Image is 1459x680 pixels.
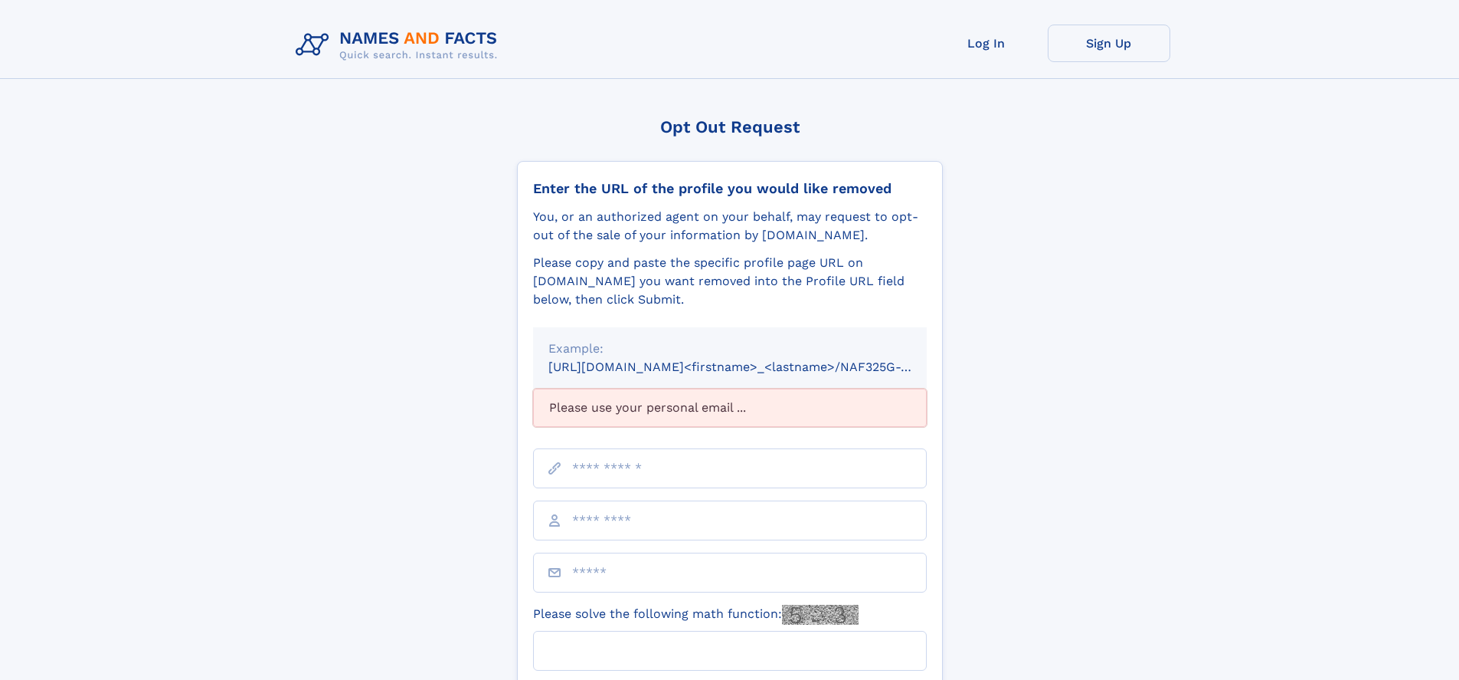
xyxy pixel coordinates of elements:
label: Please solve the following math function: [533,605,859,625]
div: Please use your personal email ... [533,389,927,427]
div: Please copy and paste the specific profile page URL on [DOMAIN_NAME] you want removed into the Pr... [533,254,927,309]
div: Opt Out Request [517,117,943,136]
img: Logo Names and Facts [290,25,510,66]
small: [URL][DOMAIN_NAME]<firstname>_<lastname>/NAF325G-xxxxxxxx [548,360,956,374]
a: Log In [925,25,1048,62]
div: Example: [548,340,911,358]
a: Sign Up [1048,25,1170,62]
div: Enter the URL of the profile you would like removed [533,180,927,197]
div: You, or an authorized agent on your behalf, may request to opt-out of the sale of your informatio... [533,208,927,245]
